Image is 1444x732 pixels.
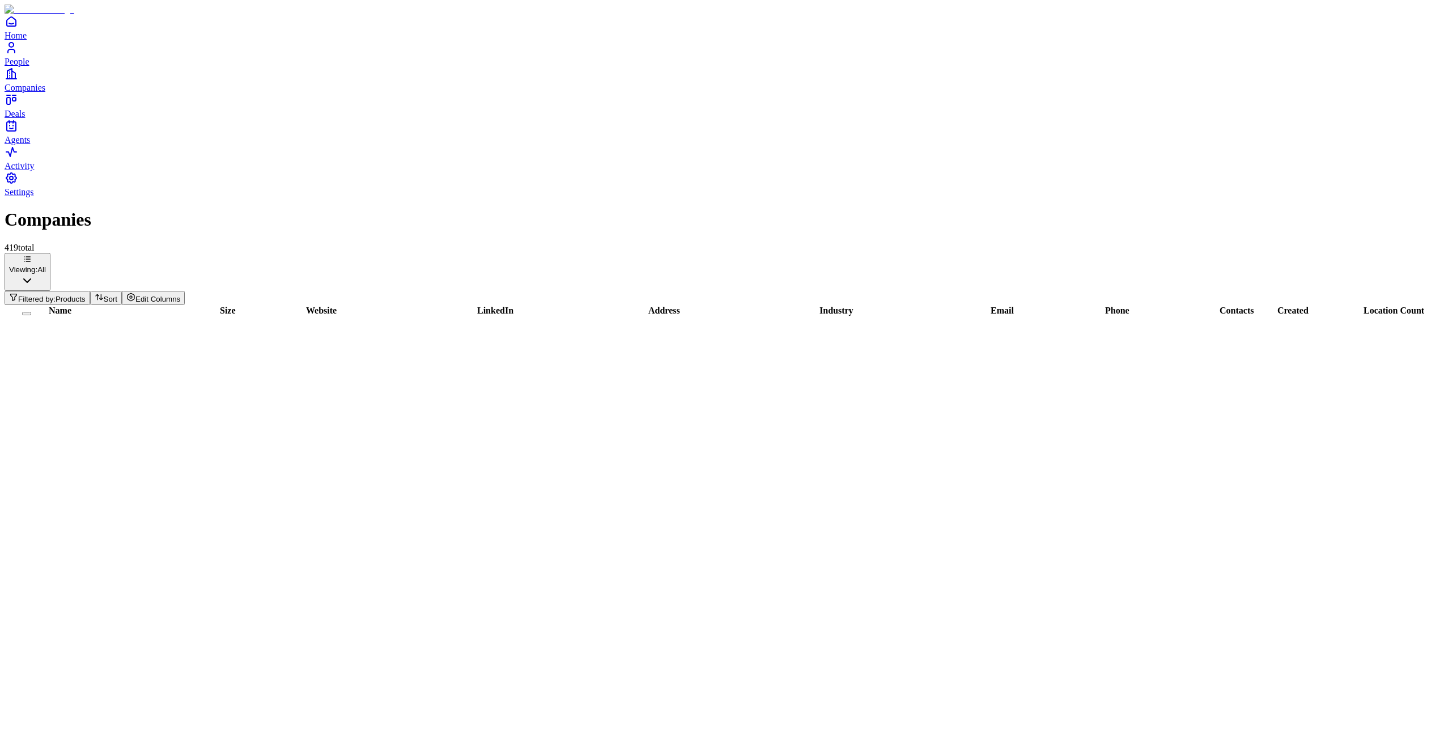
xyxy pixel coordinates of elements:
[104,295,117,303] span: Sort
[991,306,1014,316] div: Email
[5,161,34,171] span: Activity
[5,145,1439,171] a: Activity
[5,15,1439,40] a: Home
[1364,306,1424,316] div: Location Count
[90,291,122,305] button: Sort
[5,31,27,40] span: Home
[5,67,1439,92] a: Companies
[5,171,1439,197] a: Settings
[5,83,45,92] span: Companies
[49,306,71,316] div: Name
[5,135,30,145] span: Agents
[122,291,185,305] button: Edit Columns
[1277,306,1309,316] div: Created
[5,5,74,15] img: Item Brain Logo
[5,41,1439,66] a: People
[5,93,1439,119] a: Deals
[220,306,236,316] div: Size
[5,109,25,119] span: Deals
[477,306,513,316] div: LinkedIn
[135,295,180,303] span: Edit Columns
[5,187,34,197] span: Settings
[819,306,853,316] div: Industry
[648,306,680,316] div: Address
[5,209,1439,230] h1: Companies
[9,265,46,274] div: Viewing:
[18,295,56,303] span: Filtered by:
[1105,306,1129,316] div: Phone
[306,306,337,316] div: Website
[5,243,1439,253] div: 419 total
[1220,306,1254,316] div: Contacts
[56,295,86,303] span: Products
[5,57,29,66] span: People
[5,291,90,305] button: Filtered by:Products
[5,119,1439,145] a: Agents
